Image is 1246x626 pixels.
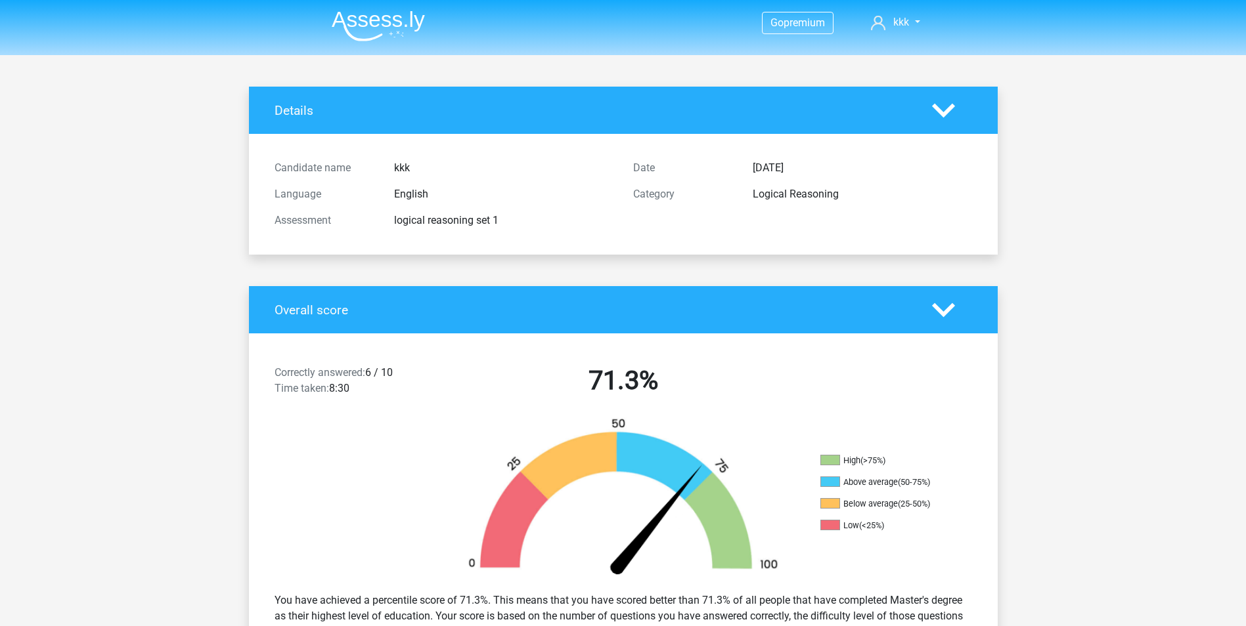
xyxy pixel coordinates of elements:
div: [DATE] [743,160,982,176]
h4: Details [275,103,912,118]
h2: 71.3% [454,365,793,396]
img: Assessly [332,10,425,41]
span: kkk [893,16,909,28]
div: Logical Reasoning [743,186,982,202]
span: Go [770,16,784,29]
div: English [384,186,623,202]
div: (50-75%) [898,477,930,487]
img: 71.f4aefee710bb.png [446,417,801,582]
span: Correctly answered: [275,366,365,379]
li: Low [820,520,952,532]
li: Above average [820,476,952,488]
div: Language [265,186,384,202]
a: Gopremium [763,14,833,31]
div: Category [623,186,743,202]
li: Below average [820,498,952,510]
div: Candidate name [265,160,384,176]
div: (>75%) [860,455,885,465]
div: (<25%) [859,520,884,530]
span: premium [784,16,825,29]
a: kkk [866,14,925,30]
span: Time taken: [275,382,329,394]
div: kkk [384,160,623,176]
h4: Overall score [275,303,912,318]
div: Date [623,160,743,176]
li: High [820,455,952,467]
div: logical reasoning set 1 [384,213,623,228]
div: 6 / 10 8:30 [265,365,444,402]
div: (25-50%) [898,499,930,509]
div: Assessment [265,213,384,228]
